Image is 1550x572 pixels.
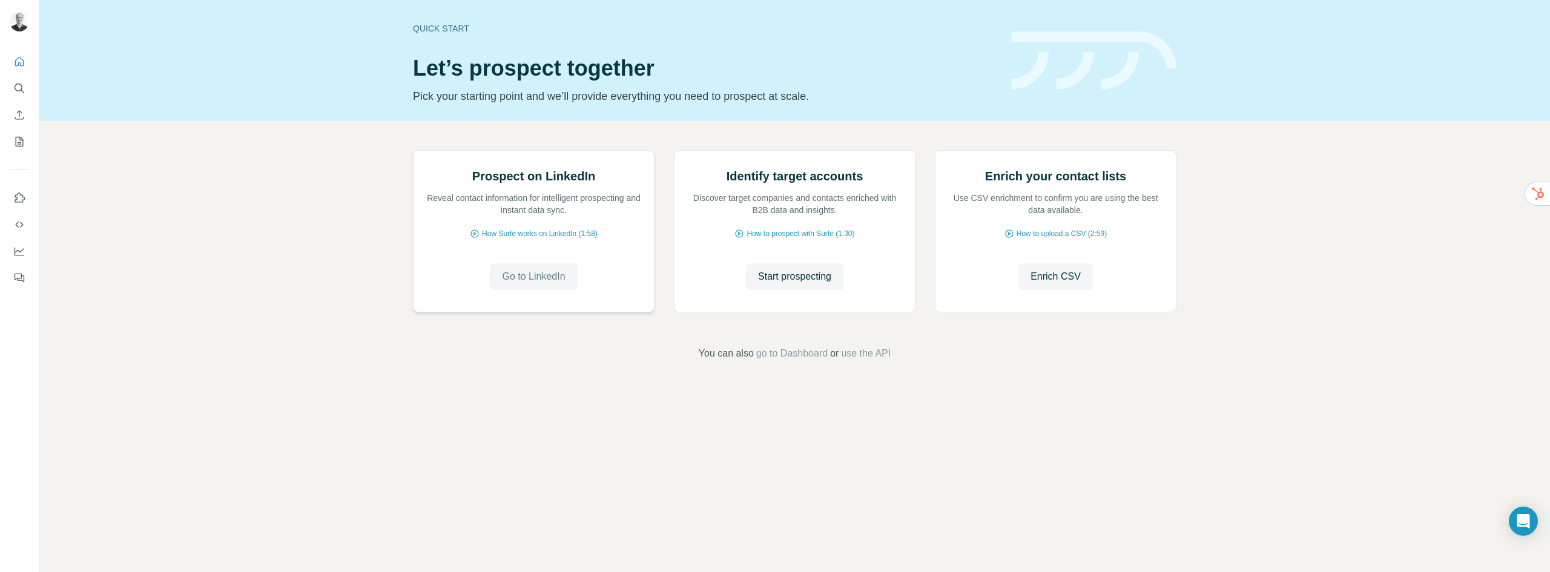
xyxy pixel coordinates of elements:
button: Dashboard [10,240,29,262]
span: Start prospecting [758,269,831,284]
button: Search [10,77,29,99]
span: or [830,346,839,361]
p: Discover target companies and contacts enriched with B2B data and insights. [687,192,903,216]
span: Go to LinkedIn [502,269,565,284]
div: Quick start [413,22,997,35]
button: Start prospecting [746,263,843,290]
button: Quick start [10,51,29,73]
img: Avatar [10,12,29,31]
h2: Enrich your contact lists [985,168,1126,185]
button: Use Surfe API [10,214,29,235]
button: Feedback [10,267,29,289]
span: How to prospect with Surfe (1:30) [747,228,854,239]
span: You can also [699,346,754,361]
button: Enrich CSV [1018,263,1093,290]
h2: Prospect on LinkedIn [472,168,595,185]
p: Use CSV enrichment to confirm you are using the best data available. [948,192,1164,216]
span: Enrich CSV [1031,269,1081,284]
h2: Identify target accounts [727,168,863,185]
button: go to Dashboard [756,346,828,361]
button: Use Surfe on LinkedIn [10,187,29,209]
button: Go to LinkedIn [490,263,577,290]
button: Enrich CSV [10,104,29,126]
p: Reveal contact information for intelligent prospecting and instant data sync. [426,192,642,216]
h1: Let’s prospect together [413,56,997,81]
button: use the API [841,346,891,361]
span: How to upload a CSV (2:59) [1017,228,1107,239]
span: How Surfe works on LinkedIn (1:58) [482,228,598,239]
button: My lists [10,131,29,153]
img: banner [1011,31,1176,90]
div: Open Intercom Messenger [1509,507,1538,536]
p: Pick your starting point and we’ll provide everything you need to prospect at scale. [413,88,997,105]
